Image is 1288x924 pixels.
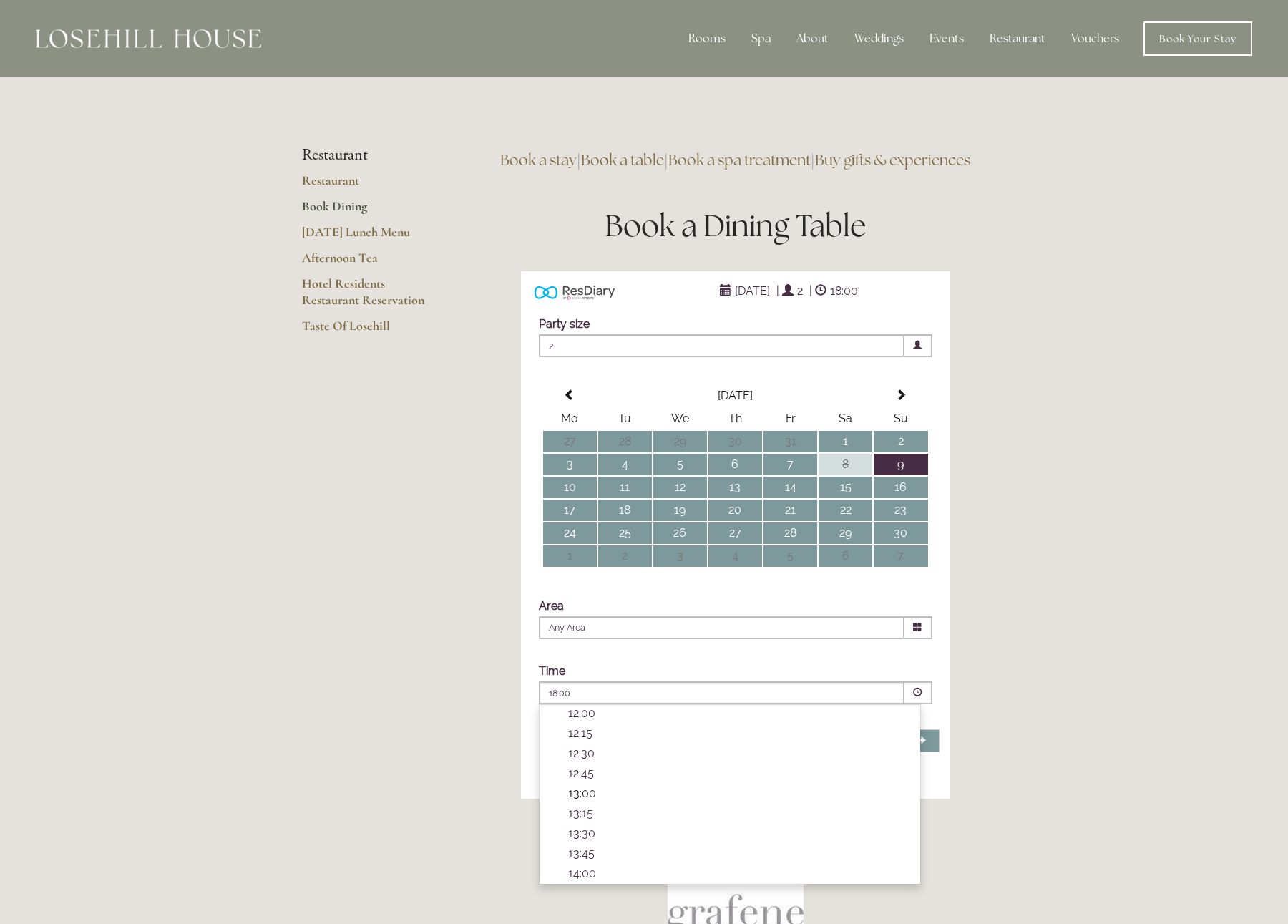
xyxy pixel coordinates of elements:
span: [DATE] [731,281,774,301]
td: 2 [874,431,927,452]
td: 25 [598,522,652,544]
td: 10 [543,477,597,498]
p: 12:00 [568,706,906,720]
a: Hotel Residents Restaurant Reservation [302,276,439,318]
div: Restaurant [978,24,1057,53]
th: Th [708,408,762,429]
a: Restaurant [302,172,439,198]
a: Taste Of Losehill [302,318,439,344]
span: 2 [539,334,904,357]
th: Su [874,408,927,429]
label: Party size [539,317,590,331]
h3: | | | [484,146,986,175]
td: 20 [708,500,762,521]
td: 28 [598,431,652,452]
td: 19 [653,500,707,521]
td: 8 [819,454,872,475]
td: 15 [819,477,872,498]
th: Tu [598,408,652,429]
p: 13:30 [568,827,906,840]
td: 29 [819,522,872,544]
td: 1 [543,545,597,567]
td: 27 [543,431,597,452]
td: 2 [598,545,652,567]
a: Book a table [581,150,664,170]
a: Vouchers [1060,24,1131,53]
span: | [809,284,812,298]
td: 16 [874,477,927,498]
a: [DATE] Lunch Menu [302,224,439,250]
div: Rooms [677,24,737,53]
p: 14:00 [568,867,906,880]
div: Spa [740,24,782,53]
td: 6 [708,454,762,475]
td: 1 [819,431,872,452]
img: Powered by ResDiary [535,282,615,303]
label: Time [539,664,565,678]
td: 26 [653,522,707,544]
td: 18 [598,500,652,521]
td: 11 [598,477,652,498]
td: 9 [874,454,927,475]
a: Afternoon Tea [302,250,439,276]
td: 22 [819,500,872,521]
td: 13 [708,477,762,498]
p: 13:15 [568,807,906,820]
td: 14 [763,477,817,498]
th: Sa [819,408,872,429]
td: 31 [763,431,817,452]
label: Area [539,599,564,613]
td: 30 [874,522,927,544]
a: Book Dining [302,198,439,224]
th: Mo [543,408,597,429]
p: 12:15 [568,726,906,740]
li: Restaurant [302,146,439,165]
span: Next Month [895,389,907,401]
th: Select Month [598,385,873,407]
td: 4 [598,454,652,475]
span: 18:00 [826,281,862,301]
div: About [785,24,840,53]
p: 13:00 [568,787,906,800]
th: Fr [763,408,817,429]
td: 3 [653,545,707,567]
td: 5 [763,545,817,567]
div: Events [918,24,975,53]
h1: Book a Dining Table [484,205,986,247]
td: 5 [653,454,707,475]
span: 2 [794,281,806,301]
img: Losehill House [36,29,261,48]
p: 12:45 [568,767,906,780]
a: Book Your Stay [1143,21,1252,56]
td: 7 [763,454,817,475]
td: 24 [543,522,597,544]
td: 3 [543,454,597,475]
td: 23 [874,500,927,521]
span: Previous Month [564,389,575,401]
td: 21 [763,500,817,521]
td: 12 [653,477,707,498]
div: Weddings [843,24,915,53]
td: 27 [708,522,762,544]
td: 28 [763,522,817,544]
th: We [653,408,707,429]
span: | [776,284,779,298]
td: 30 [708,431,762,452]
p: 18:00 [549,687,808,700]
a: Buy gifts & experiences [815,150,970,170]
td: 17 [543,500,597,521]
p: 12:30 [568,747,906,760]
a: Book a spa treatment [668,150,811,170]
td: 6 [819,545,872,567]
td: 4 [708,545,762,567]
td: 7 [874,545,927,567]
a: Book a stay [500,150,577,170]
p: 13:45 [568,847,906,860]
td: 29 [653,431,707,452]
